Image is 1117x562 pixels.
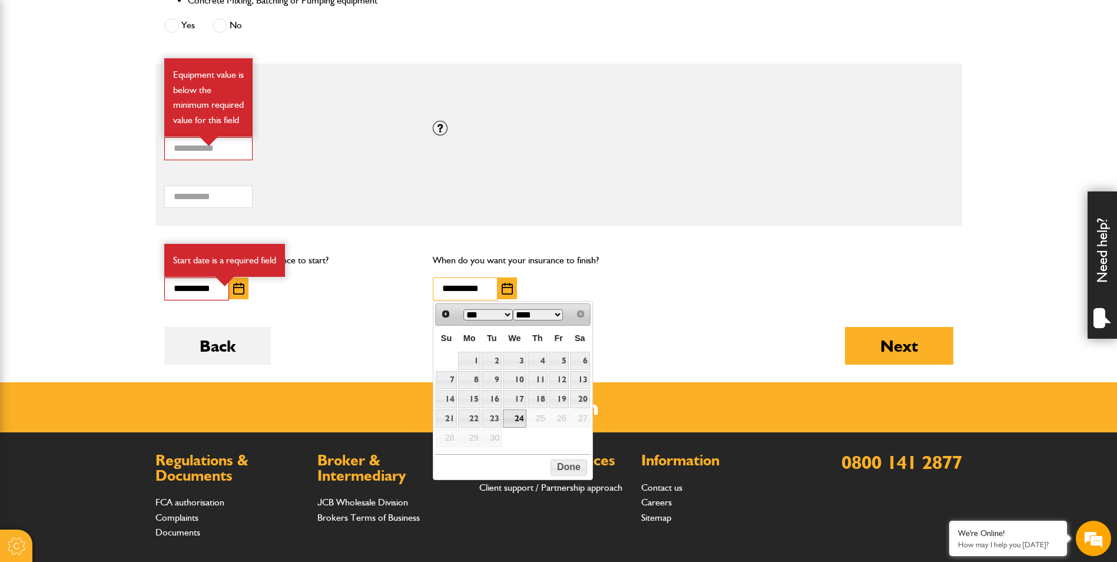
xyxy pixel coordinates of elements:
div: Chat with us now [61,66,198,81]
a: 22 [458,409,481,428]
span: Thursday [532,333,543,343]
div: We're Online! [958,528,1058,538]
a: 16 [482,390,502,408]
img: error-box-arrow.svg [216,277,234,286]
a: Documents [155,527,200,538]
img: Choose date [502,283,513,295]
a: 14 [436,390,456,408]
a: Prev [437,305,454,322]
em: Start Chat [160,363,214,379]
a: Brokers Terms of Business [317,512,420,523]
label: No [213,18,242,33]
span: Prev [441,309,450,319]
button: Back [164,327,271,365]
img: d_20077148190_company_1631870298795_20077148190 [20,65,49,82]
img: Choose date [233,283,244,295]
img: error-box-arrow.svg [200,137,218,146]
div: Start date is a required field [164,244,285,277]
textarea: Type your message and hit 'Enter' [15,213,215,353]
button: Next [845,327,953,365]
input: Enter your phone number [15,178,215,204]
p: How may I help you today? [958,540,1058,549]
a: Client support / Partnership approach [479,482,622,493]
a: FCA authorisation [155,497,224,508]
a: Sitemap [641,512,671,523]
a: 0800 141 2877 [841,451,962,474]
a: 1 [458,352,481,370]
a: 6 [570,352,590,370]
label: Yes [164,18,195,33]
a: 9 [482,371,502,389]
a: 24 [503,409,526,428]
a: 7 [436,371,456,389]
a: 13 [570,371,590,389]
p: When do you want your insurance to start? [164,253,416,268]
span: Saturday [575,333,585,343]
a: 11 [528,371,548,389]
a: Careers [641,497,672,508]
button: Done [551,459,586,476]
a: Contact us [641,482,682,493]
input: Enter your email address [15,144,215,170]
span: Monday [463,333,476,343]
span: Tuesday [487,333,497,343]
h2: Information [641,453,791,468]
a: 21 [436,409,456,428]
h2: Regulations & Documents [155,453,306,483]
a: 23 [482,409,502,428]
span: Sunday [441,333,452,343]
a: 4 [528,352,548,370]
a: Complaints [155,512,198,523]
a: 17 [503,390,526,408]
div: Need help? [1088,191,1117,339]
a: 5 [549,352,569,370]
a: 19 [549,390,569,408]
span: Friday [555,333,563,343]
p: When do you want your insurance to finish? [433,253,684,268]
a: 3 [503,352,526,370]
a: 2 [482,352,502,370]
a: 12 [549,371,569,389]
a: 10 [503,371,526,389]
a: 18 [528,390,548,408]
div: Minimize live chat window [193,6,221,34]
a: 20 [570,390,590,408]
a: 15 [458,390,481,408]
h2: Broker & Intermediary [317,453,468,483]
input: Enter your last name [15,109,215,135]
a: 8 [458,371,481,389]
span: Wednesday [508,333,521,343]
div: Equipment value is below the minimum required value for this field [164,58,253,136]
a: JCB Wholesale Division [317,497,408,508]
